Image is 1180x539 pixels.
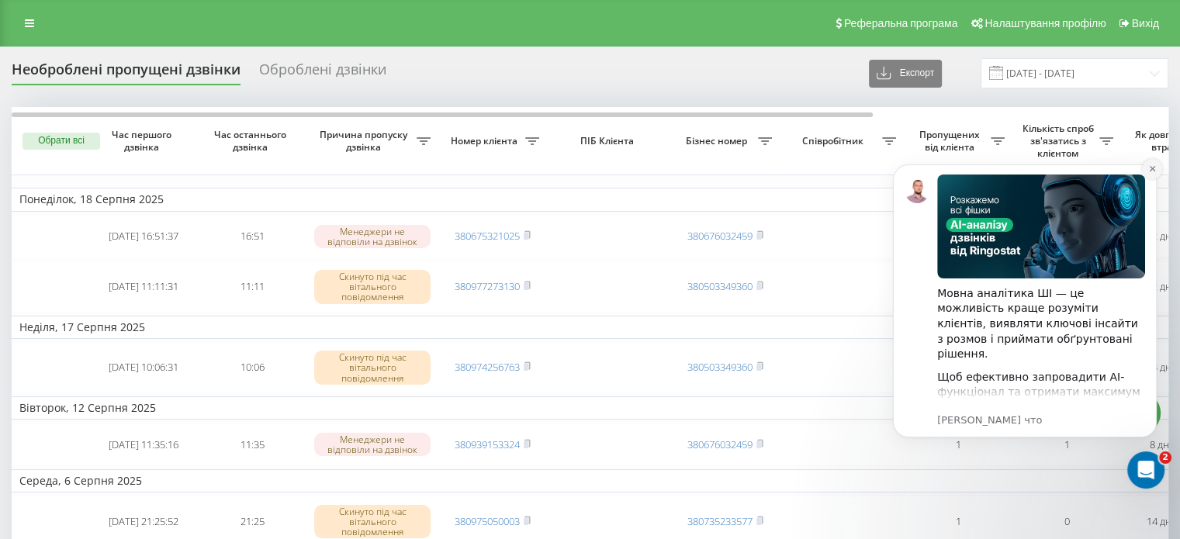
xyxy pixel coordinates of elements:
div: Менеджери не відповіли на дзвінок [314,225,431,248]
td: [DATE] 11:11:31 [89,261,198,313]
td: 11:11 [198,261,306,313]
a: 380676032459 [687,437,753,451]
a: 380939153324 [455,437,520,451]
td: [DATE] 11:35:16 [89,423,198,466]
a: 380975050003 [455,514,520,528]
span: Причина пропуску дзвінка [314,129,417,153]
iframe: Intercom live chat [1127,451,1164,489]
a: 380676032459 [687,229,753,243]
span: Співробітник [787,135,882,147]
span: 2 [1159,451,1171,464]
span: ПІБ Клієнта [560,135,658,147]
span: Номер клієнта [446,135,525,147]
div: Скинуто під час вітального повідомлення [314,505,431,539]
span: Пропущених від клієнта [912,129,991,153]
a: 380977273130 [455,279,520,293]
a: 380735233577 [687,514,753,528]
td: [DATE] 10:06:31 [89,342,198,393]
a: 380503349360 [687,360,753,374]
div: Необроблені пропущені дзвінки [12,61,240,85]
div: Скинуто під час вітального повідомлення [314,270,431,304]
div: Скинуто під час вітального повідомлення [314,351,431,385]
iframe: Intercom notifications сообщение [870,141,1180,497]
a: 380503349360 [687,279,753,293]
span: Час останнього дзвінка [210,129,294,153]
span: Кількість спроб зв'язатись з клієнтом [1020,123,1099,159]
td: 10:06 [198,342,306,393]
td: 11:35 [198,423,306,466]
button: Експорт [869,60,942,88]
span: Реферальна програма [844,17,958,29]
span: Бізнес номер [679,135,758,147]
div: Менеджери не відповіли на дзвінок [314,433,431,456]
span: Час першого дзвінка [102,129,185,153]
td: 16:51 [198,215,306,258]
a: 380675321025 [455,229,520,243]
span: Налаштування профілю [984,17,1106,29]
span: Вихід [1132,17,1159,29]
a: 380974256763 [455,360,520,374]
div: Оброблені дзвінки [259,61,386,85]
td: [DATE] 16:51:37 [89,215,198,258]
button: Обрати всі [22,133,100,150]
